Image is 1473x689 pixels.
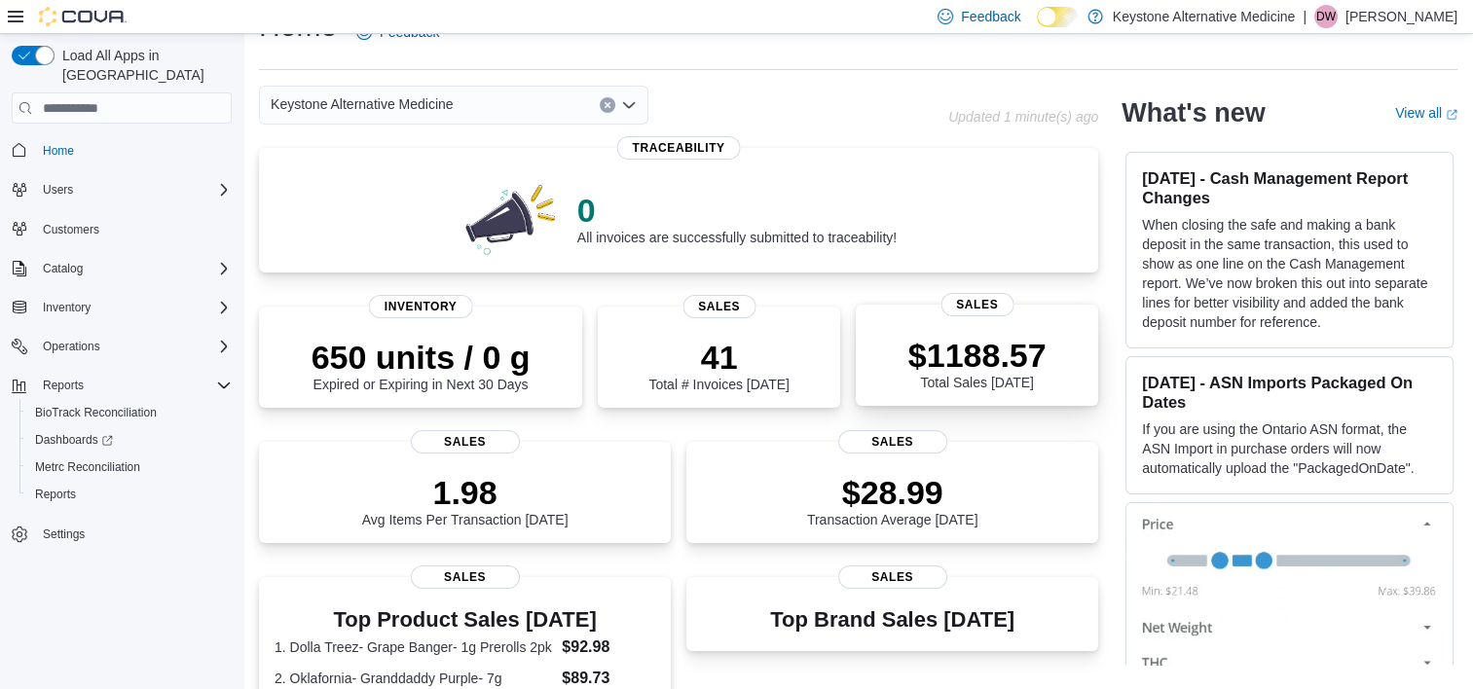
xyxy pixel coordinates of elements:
nav: Complex example [12,127,232,598]
span: Sales [838,565,947,589]
a: View allExternal link [1395,105,1457,121]
img: 0 [460,179,562,257]
a: Dashboards [19,426,239,453]
button: Operations [35,335,108,358]
h3: [DATE] - Cash Management Report Changes [1142,168,1437,207]
span: Settings [43,526,85,542]
p: If you are using the Ontario ASN format, the ASN Import in purchase orders will now automatically... [1142,419,1437,478]
span: Reports [35,487,76,502]
span: Sales [838,430,947,453]
h3: [DATE] - ASN Imports Packaged On Dates [1142,373,1437,412]
p: 1.98 [362,473,569,512]
span: Catalog [35,257,232,280]
button: Reports [35,374,92,397]
span: BioTrack Reconciliation [35,405,157,420]
span: Inventory [369,295,473,318]
svg: External link [1446,109,1457,121]
button: Settings [4,520,239,548]
span: Inventory [43,300,91,315]
dt: 1. Dolla Treez- Grape Banger- 1g Prerolls 2pk [275,637,554,657]
p: [PERSON_NAME] [1345,5,1457,28]
button: Operations [4,333,239,360]
span: Traceability [617,136,741,160]
span: Reports [43,378,84,393]
span: BioTrack Reconciliation [27,401,232,424]
a: Reports [27,483,84,506]
img: Cova [39,7,127,26]
p: $1188.57 [908,336,1047,375]
a: Dashboards [27,428,121,452]
span: Customers [43,222,99,237]
span: Keystone Alternative Medicine [271,92,454,116]
p: 41 [648,338,789,377]
button: Metrc Reconciliation [19,453,239,481]
p: Updated 1 minute(s) ago [948,109,1098,125]
h2: What's new [1122,97,1265,128]
p: $28.99 [807,473,978,512]
span: Feedback [961,7,1020,26]
span: Dashboards [35,432,113,448]
span: Users [35,178,232,201]
span: Sales [411,565,520,589]
button: Inventory [4,294,239,321]
p: | [1303,5,1307,28]
span: Reports [35,374,232,397]
span: Customers [35,217,232,241]
a: BioTrack Reconciliation [27,401,165,424]
span: Users [43,182,73,198]
span: Operations [35,335,232,358]
span: Metrc Reconciliation [35,459,140,475]
span: Home [43,143,74,159]
span: Inventory [35,296,232,319]
p: 0 [577,191,897,230]
div: Total Sales [DATE] [908,336,1047,390]
span: Dashboards [27,428,232,452]
span: Operations [43,339,100,354]
a: Metrc Reconciliation [27,455,148,479]
span: Sales [682,295,755,318]
button: Catalog [4,255,239,282]
button: Home [4,135,239,163]
span: Settings [35,522,232,546]
button: Inventory [35,296,98,319]
div: All invoices are successfully submitted to traceability! [577,191,897,245]
dd: $92.98 [562,635,655,659]
button: Reports [19,481,239,508]
div: Expired or Expiring in Next 30 Days [312,338,531,392]
a: Customers [35,218,107,241]
button: Catalog [35,257,91,280]
div: Douglas Winn [1314,5,1338,28]
span: Catalog [43,261,83,276]
p: When closing the safe and making a bank deposit in the same transaction, this used to show as one... [1142,215,1437,332]
button: Users [35,178,81,201]
h3: Top Brand Sales [DATE] [770,608,1014,632]
span: Sales [411,430,520,453]
h3: Top Product Sales [DATE] [275,608,655,632]
a: Home [35,139,82,163]
a: Settings [35,523,92,546]
div: Total # Invoices [DATE] [648,338,789,392]
span: Metrc Reconciliation [27,455,232,479]
div: Transaction Average [DATE] [807,473,978,527]
input: Dark Mode [1037,7,1078,27]
button: Reports [4,372,239,399]
button: Customers [4,215,239,243]
button: Clear input [600,97,615,113]
button: Open list of options [621,97,637,113]
span: Home [35,137,232,162]
div: Avg Items Per Transaction [DATE] [362,473,569,527]
span: DW [1316,5,1336,28]
button: BioTrack Reconciliation [19,399,239,426]
span: Load All Apps in [GEOGRAPHIC_DATA] [55,46,232,85]
span: Reports [27,483,232,506]
button: Users [4,176,239,203]
p: Keystone Alternative Medicine [1113,5,1296,28]
span: Sales [940,293,1013,316]
p: 650 units / 0 g [312,338,531,377]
